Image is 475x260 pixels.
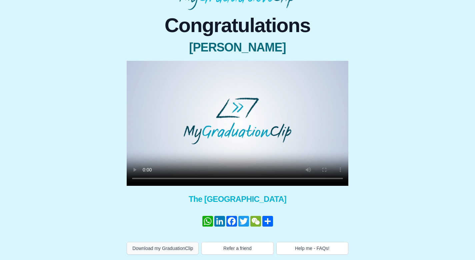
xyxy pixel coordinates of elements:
[238,216,250,227] a: Twitter
[250,216,262,227] a: WeChat
[276,242,348,255] button: Help me - FAQs!
[202,216,214,227] a: WhatsApp
[127,41,348,54] span: [PERSON_NAME]
[262,216,274,227] a: Share
[127,15,348,35] span: Congratulations
[214,216,226,227] a: LinkedIn
[127,194,348,205] span: The [GEOGRAPHIC_DATA]
[201,242,273,255] button: Refer a friend
[226,216,238,227] a: Facebook
[127,242,199,255] button: Download my GraduationClip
